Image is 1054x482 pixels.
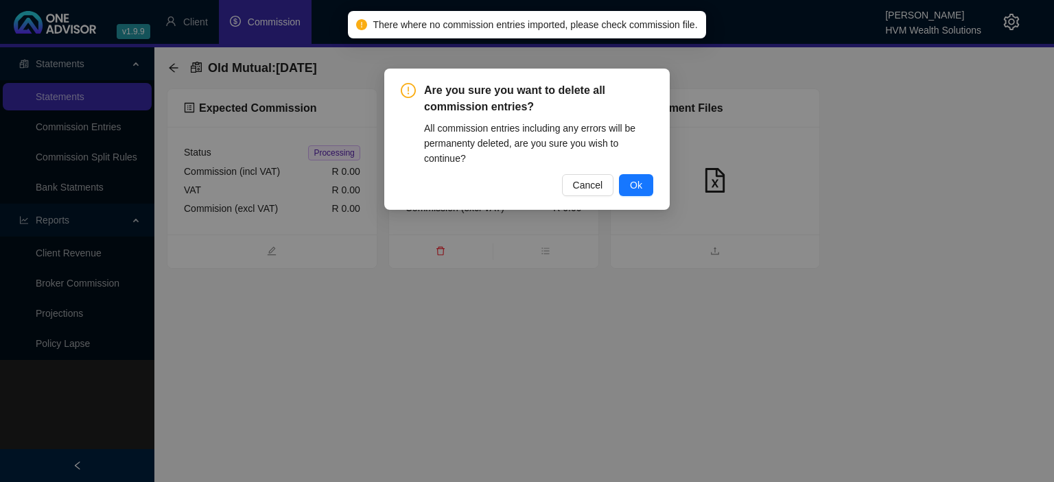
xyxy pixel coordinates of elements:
span: Cancel [573,178,603,193]
button: Cancel [562,174,614,196]
span: Are you sure you want to delete all commission entries? [424,82,653,115]
div: All commission entries including any errors will be permanenty deleted, are you sure you wish to ... [424,121,653,166]
span: Ok [630,178,642,193]
span: exclamation-circle [356,19,367,30]
span: There where no commission entries imported, please check commission file. [373,17,697,32]
span: exclamation-circle [401,83,416,98]
button: Ok [619,174,653,196]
